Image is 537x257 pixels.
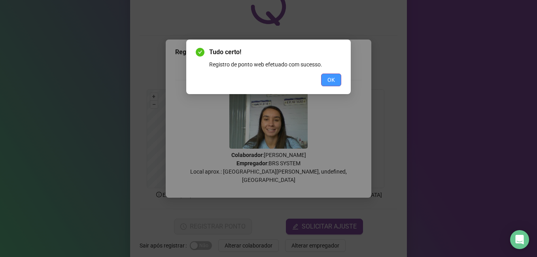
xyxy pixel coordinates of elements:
div: Open Intercom Messenger [510,230,529,249]
div: Registro de ponto web efetuado com sucesso. [209,60,341,69]
span: Tudo certo! [209,47,341,57]
button: OK [321,74,341,86]
span: OK [327,76,335,84]
span: check-circle [196,48,204,57]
